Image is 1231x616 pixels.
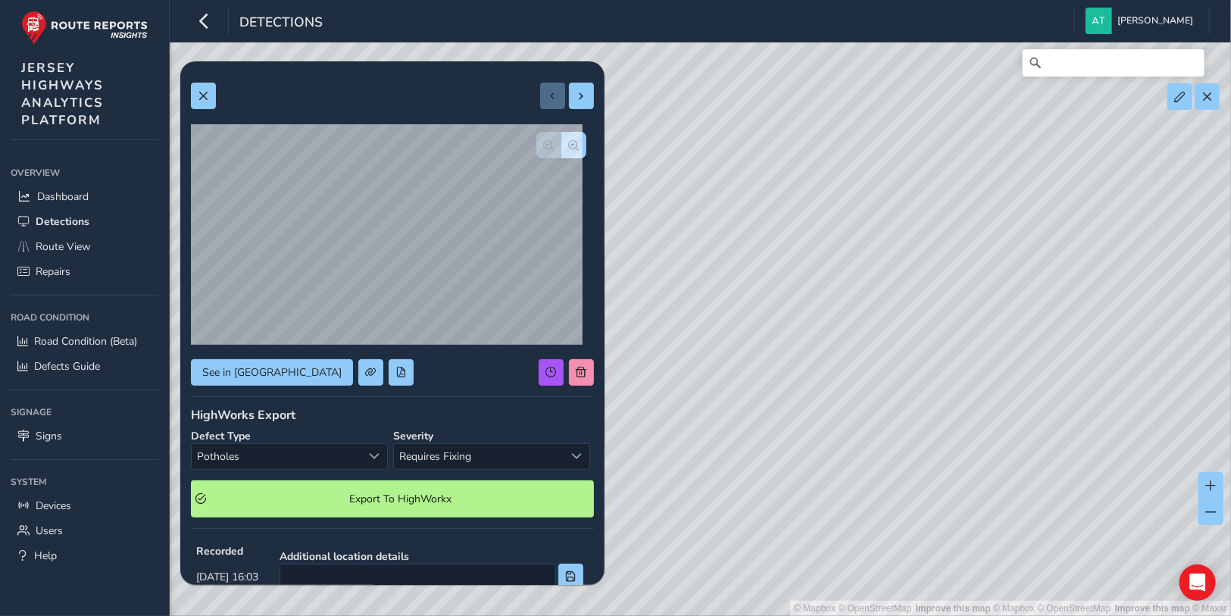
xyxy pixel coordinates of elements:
div: System [11,471,158,493]
span: Requires Fixing [394,444,564,469]
span: [PERSON_NAME] [1117,8,1193,34]
span: Potholes [192,444,362,469]
span: Devices [36,499,71,513]
div: Signage [11,401,158,424]
span: See in [GEOGRAPHIC_DATA] [202,365,342,380]
a: Road Condition (Beta) [11,329,158,354]
button: [PERSON_NAME] [1086,8,1198,34]
div: Road Condition [11,306,158,329]
span: Detections [36,214,89,229]
div: Select a type [362,444,387,469]
span: Road Condition (Beta) [34,334,137,349]
img: rr logo [21,11,148,45]
span: JERSEY HIGHWAYS ANALYTICS PLATFORM [21,59,104,129]
a: Defects Guide [11,354,158,379]
a: Devices [11,493,158,518]
a: Repairs [11,259,158,284]
input: Search [1023,49,1204,77]
a: Signs [11,424,158,449]
div: Select severity [564,444,589,469]
span: Dashboard [37,189,89,204]
span: Export To HighWorkx [211,492,589,506]
span: Route View [36,239,91,254]
a: Help [11,543,158,568]
button: See in Route View [191,359,353,386]
div: HighWorks Export [191,407,594,424]
a: Detections [11,209,158,234]
span: Repairs [36,264,70,279]
strong: Severity [393,429,433,443]
a: Route View [11,234,158,259]
strong: Defect Type [191,429,251,443]
div: Open Intercom Messenger [1179,564,1216,601]
span: Users [36,524,63,538]
span: Signs [36,429,62,443]
div: Overview [11,161,158,184]
strong: Additional location details [280,549,583,564]
a: Dashboard [11,184,158,209]
span: Defects Guide [34,359,100,374]
a: Users [11,518,158,543]
img: diamond-layout [1086,8,1112,34]
button: Export To HighWorkx [191,480,594,518]
span: [DATE] 16:03 [196,570,258,584]
strong: Recorded [196,544,258,558]
span: Detections [239,13,323,34]
span: Help [34,549,57,563]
